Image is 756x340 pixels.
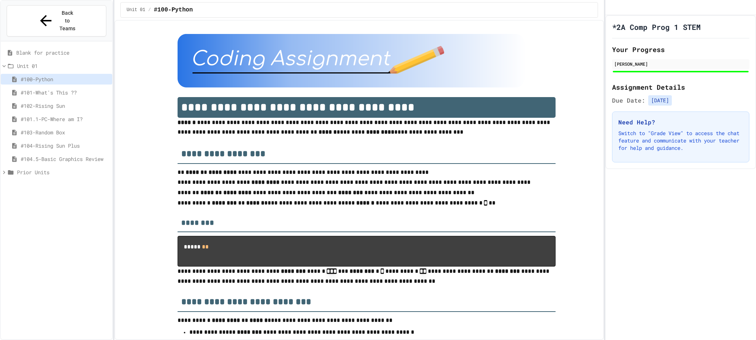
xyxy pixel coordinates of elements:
[17,62,109,70] span: Unit 01
[21,142,109,150] span: #104-Rising Sun Plus
[618,130,743,152] p: Switch to "Grade View" to access the chat feature and communicate with your teacher for help and ...
[154,6,193,14] span: #100-Python
[21,115,109,123] span: #101.1-PC-Where am I?
[16,49,109,56] span: Blank for practice
[21,128,109,136] span: #103-Random Box
[21,155,109,163] span: #104.5-Basic Graphics Review
[614,61,747,67] div: [PERSON_NAME]
[21,89,109,96] span: #101-What's This ??
[127,7,145,13] span: Unit 01
[612,82,749,92] h2: Assignment Details
[648,95,672,106] span: [DATE]
[59,9,76,32] span: Back to Teams
[612,96,645,105] span: Due Date:
[148,7,151,13] span: /
[612,44,749,55] h2: Your Progress
[21,75,109,83] span: #100-Python
[7,5,106,37] button: Back to Teams
[618,118,743,127] h3: Need Help?
[21,102,109,110] span: #102-Rising Sun
[612,22,701,32] h1: *2A Comp Prog 1 STEM
[17,168,109,176] span: Prior Units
